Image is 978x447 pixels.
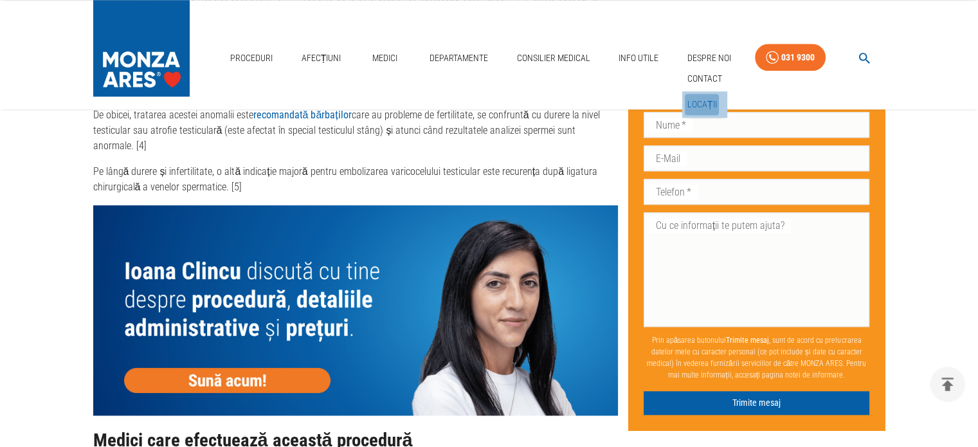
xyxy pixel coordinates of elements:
a: Afecțiuni [296,45,347,71]
nav: secondary mailbox folders [682,66,727,118]
img: null [93,205,618,415]
button: Trimite mesaj [644,391,870,415]
div: Contact [682,66,727,92]
a: Despre Noi [682,45,736,71]
a: Locații [685,94,720,115]
p: Prin apăsarea butonului , sunt de acord cu prelucrarea datelor mele cu caracter personal (ce pot ... [644,329,870,386]
a: Proceduri [225,45,278,71]
a: Contact [685,68,725,89]
button: delete [930,367,965,402]
a: Info Utile [613,45,664,71]
a: Consilier Medical [511,45,595,71]
a: 031 9300 [755,44,826,71]
a: Departamente [424,45,493,71]
div: Locații [682,91,727,118]
div: 031 9300 [781,50,815,66]
p: De obicei, tratarea acestei anomalii este care au probleme de fertilitate, se confruntă cu durere... [93,107,618,154]
a: Medici [365,45,406,71]
b: Trimite mesaj [726,336,769,345]
a: recomandată bărbaților [253,109,352,121]
p: Pe lângă durere și infertilitate, o altă indicație majoră pentru embolizarea varicocelului testic... [93,164,618,195]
